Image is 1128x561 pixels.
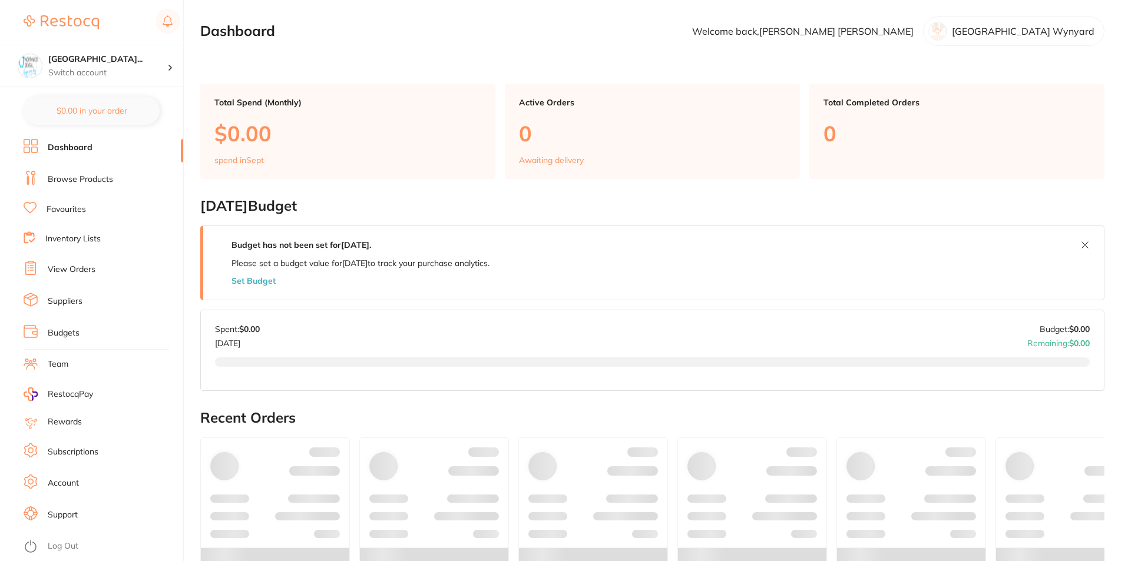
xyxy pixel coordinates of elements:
[24,537,180,556] button: Log Out
[48,142,92,154] a: Dashboard
[48,327,80,339] a: Budgets
[200,84,495,179] a: Total Spend (Monthly)$0.00spend inSept
[24,15,99,29] img: Restocq Logo
[48,540,78,552] a: Log Out
[48,54,167,65] h4: North West Dental Wynyard
[809,84,1104,179] a: Total Completed Orders0
[200,410,1104,426] h2: Recent Orders
[519,121,786,145] p: 0
[200,198,1104,214] h2: [DATE] Budget
[48,264,95,275] a: View Orders
[692,26,914,36] p: Welcome back, [PERSON_NAME] [PERSON_NAME]
[519,155,584,165] p: Awaiting delivery
[48,174,113,185] a: Browse Products
[1027,334,1090,348] p: Remaining:
[231,276,276,286] button: Set Budget
[1069,338,1090,348] strong: $0.00
[48,389,93,400] span: RestocqPay
[952,26,1094,36] p: [GEOGRAPHIC_DATA] Wynyard
[505,84,800,179] a: Active Orders0Awaiting delivery
[239,324,260,334] strong: $0.00
[1040,324,1090,334] p: Budget:
[24,9,99,36] a: Restocq Logo
[823,121,1090,145] p: 0
[48,446,98,458] a: Subscriptions
[48,477,79,489] a: Account
[231,240,371,250] strong: Budget has not been set for [DATE] .
[215,334,260,348] p: [DATE]
[47,204,86,215] a: Favourites
[45,233,101,245] a: Inventory Lists
[48,296,82,307] a: Suppliers
[200,23,275,39] h2: Dashboard
[231,258,489,268] p: Please set a budget value for [DATE] to track your purchase analytics.
[519,98,786,107] p: Active Orders
[18,54,42,78] img: North West Dental Wynyard
[48,67,167,79] p: Switch account
[48,416,82,428] a: Rewards
[24,97,160,125] button: $0.00 in your order
[214,121,481,145] p: $0.00
[48,509,78,521] a: Support
[215,324,260,334] p: Spent:
[24,387,38,401] img: RestocqPay
[214,155,264,165] p: spend in Sept
[823,98,1090,107] p: Total Completed Orders
[48,358,68,370] a: Team
[1069,324,1090,334] strong: $0.00
[24,387,93,401] a: RestocqPay
[214,98,481,107] p: Total Spend (Monthly)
